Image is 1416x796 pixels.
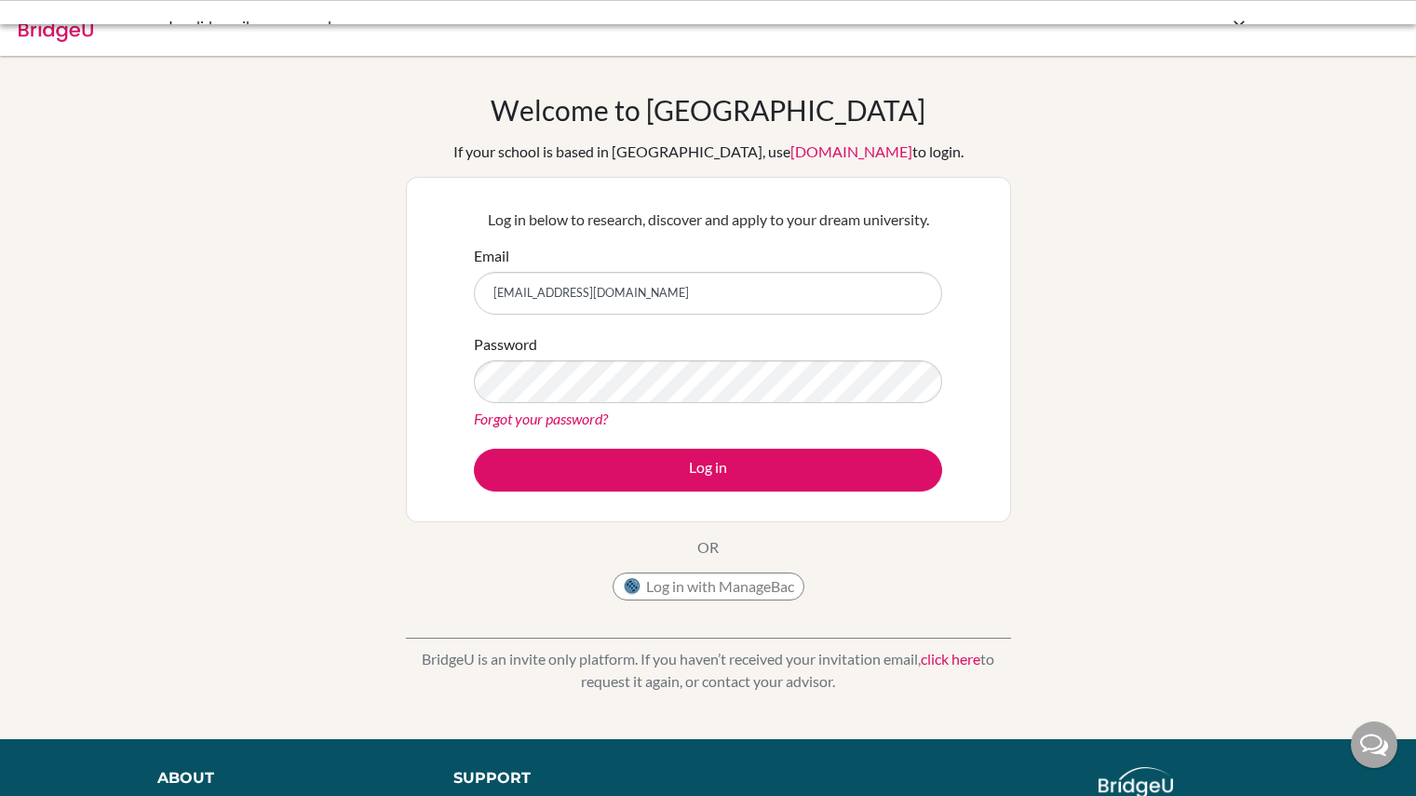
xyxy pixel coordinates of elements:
a: [DOMAIN_NAME] [790,142,912,160]
p: BridgeU is an invite only platform. If you haven’t received your invitation email, to request it ... [406,648,1011,693]
label: Password [474,333,537,356]
img: Bridge-U [19,12,93,42]
a: click here [921,650,980,668]
p: Log in below to research, discover and apply to your dream university. [474,209,942,231]
button: Log in [474,449,942,492]
div: If your school is based in [GEOGRAPHIC_DATA], use to login. [453,141,964,163]
a: Forgot your password? [474,410,608,427]
div: Support [453,767,688,789]
h1: Welcome to [GEOGRAPHIC_DATA] [491,93,925,127]
p: OR [697,536,719,559]
div: About [157,767,411,789]
div: Invalid email or password. [169,15,969,37]
button: Log in with ManageBac [613,573,804,600]
label: Email [474,245,509,267]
